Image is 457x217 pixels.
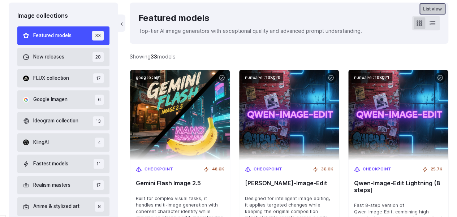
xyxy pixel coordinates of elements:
span: Qwen‑Image‑Edit Lightning (8 steps) [354,180,442,194]
div: Featured models [138,11,362,25]
p: Top-tier AI image generators with exceptional quality and advanced prompt understanding. [138,27,362,35]
span: 25.7K [431,166,442,173]
span: [PERSON_NAME]‑Image‑Edit [245,180,333,187]
span: KlingAI [33,139,49,147]
span: 28 [92,52,104,62]
span: 17 [93,73,104,83]
span: 17 [93,180,104,190]
span: Ideogram collection [33,117,78,125]
button: Realism masters 17 [17,176,109,194]
span: 13 [93,116,104,126]
code: runware:108@20 [242,73,283,83]
button: Featured models 33 [17,26,109,45]
button: Anime & stylized art 8 [17,197,109,216]
code: google:4@1 [133,73,164,83]
img: Gemini Flash Image 2.5 [130,70,230,160]
span: Realism masters [33,181,70,189]
button: Fastest models 11 [17,155,109,173]
span: Checkpoint [145,166,173,173]
span: 36.0K [321,166,333,173]
span: 48.6K [212,166,224,173]
span: Anime & stylized art [33,203,79,211]
span: 33 [92,31,104,40]
img: Qwen‑Image‑Edit Lightning (8 steps) [348,70,448,160]
button: ‹ [118,14,125,32]
code: runware:108@21 [351,73,392,83]
button: New releases 28 [17,48,109,66]
button: Google Imagen 6 [17,90,109,109]
button: Ideogram collection 13 [17,112,109,130]
div: Image collections [17,11,109,21]
button: KlingAI 4 [17,133,109,152]
button: FLUX collection 17 [17,69,109,87]
span: Google Imagen [33,96,68,104]
strong: 33 [151,53,157,60]
span: 8 [95,201,104,211]
span: Checkpoint [254,166,283,173]
img: Qwen‑Image‑Edit [239,70,339,160]
span: FLUX collection [33,74,69,82]
span: New releases [33,53,64,61]
div: Showing models [130,52,176,61]
span: Gemini Flash Image 2.5 [136,180,224,187]
span: 6 [95,95,104,104]
span: Featured models [33,32,72,40]
span: Fastest models [33,160,68,168]
span: 4 [95,138,104,147]
span: Checkpoint [363,166,392,173]
span: 11 [94,159,104,169]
